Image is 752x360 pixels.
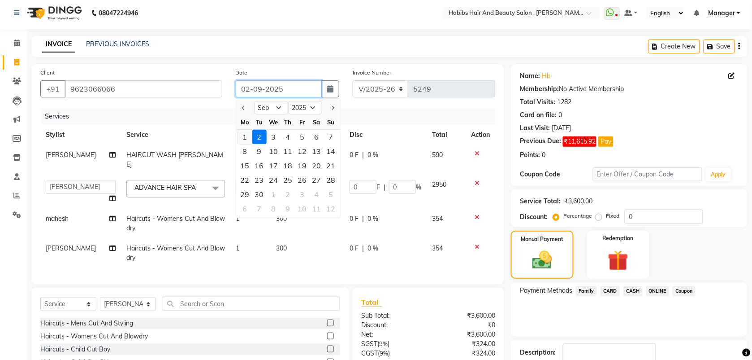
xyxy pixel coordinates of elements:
[520,110,557,120] div: Card on file:
[238,173,252,187] div: Monday, September 22, 2025
[324,187,338,202] div: Sunday, October 5, 2025
[252,144,267,158] div: 9
[324,202,338,216] div: Sunday, October 12, 2025
[267,130,281,144] div: 3
[267,158,281,173] div: 17
[355,339,428,349] div: ( )
[384,183,385,192] span: |
[310,173,324,187] div: 27
[238,130,252,144] div: Monday, September 1, 2025
[252,130,267,144] div: Tuesday, September 2, 2025
[238,158,252,173] div: 15
[324,158,338,173] div: 21
[252,202,267,216] div: Tuesday, October 7, 2025
[295,187,310,202] div: Friday, October 3, 2025
[40,332,148,341] div: Haircuts - Womens Cut And Blowdry
[267,158,281,173] div: Wednesday, September 17, 2025
[432,180,446,189] span: 2950
[281,158,295,173] div: 18
[350,214,359,224] span: 0 F
[230,125,271,145] th: Qty
[428,339,502,349] div: ₹324.00
[281,173,295,187] div: Thursday, September 25, 2025
[40,125,121,145] th: Stylist
[267,144,281,158] div: Wednesday, September 10, 2025
[552,123,571,133] div: [DATE]
[126,244,225,262] span: Haircuts - Womens Cut And Blowdry
[623,286,643,296] span: CASH
[238,202,252,216] div: Monday, October 6, 2025
[238,158,252,173] div: Monday, September 15, 2025
[324,202,338,216] div: 12
[380,340,388,347] span: 9%
[295,173,310,187] div: Friday, September 26, 2025
[295,144,310,158] div: 12
[281,144,295,158] div: Thursday, September 11, 2025
[252,173,267,187] div: 23
[432,151,443,159] span: 590
[350,244,359,253] span: 0 F
[236,69,248,77] label: Date
[324,187,338,202] div: 5
[606,212,619,220] label: Fixed
[362,349,378,357] span: CGST
[648,40,700,53] button: Create New
[252,187,267,202] div: Tuesday, September 30, 2025
[350,150,359,160] span: 0 F
[252,158,267,173] div: 16
[310,130,324,144] div: 6
[196,184,200,192] a: x
[276,215,287,223] span: 300
[276,244,287,252] span: 300
[240,101,247,115] button: Previous month
[40,80,65,97] button: +91
[252,202,267,216] div: 7
[126,215,225,232] span: Haircuts - Womens Cut And Blowdry
[295,202,310,216] div: Friday, October 10, 2025
[163,297,340,311] input: Search or Scan
[362,214,364,224] span: |
[46,151,96,159] span: [PERSON_NAME]
[521,235,564,243] label: Manual Payment
[324,130,338,144] div: 7
[86,40,149,48] a: PREVIOUS INVOICES
[601,248,635,273] img: _gift.svg
[238,144,252,158] div: Monday, September 8, 2025
[310,187,324,202] div: 4
[281,115,295,129] div: Th
[558,110,562,120] div: 0
[380,350,389,357] span: 9%
[295,144,310,158] div: Friday, September 12, 2025
[520,123,550,133] div: Last Visit:
[310,202,324,216] div: 11
[576,286,597,296] span: Family
[428,330,502,339] div: ₹3,600.00
[281,130,295,144] div: Thursday, September 4, 2025
[295,130,310,144] div: Friday, September 5, 2025
[646,286,670,296] span: ONLINE
[252,187,267,202] div: 30
[367,244,378,253] span: 0 %
[267,130,281,144] div: Wednesday, September 3, 2025
[557,97,571,107] div: 1282
[40,69,55,77] label: Client
[520,286,572,295] span: Payment Methods
[267,187,281,202] div: 1
[542,150,545,160] div: 0
[267,144,281,158] div: 10
[310,130,324,144] div: Saturday, September 6, 2025
[520,84,559,94] div: Membership:
[295,115,310,129] div: Fr
[134,184,196,192] span: ADVANCE HAIR SPA
[428,311,502,320] div: ₹3,600.00
[238,202,252,216] div: 6
[376,183,380,192] span: F
[526,249,558,272] img: _cash.svg
[236,215,239,223] span: 1
[324,130,338,144] div: Sunday, September 7, 2025
[281,202,295,216] div: Thursday, October 9, 2025
[252,158,267,173] div: Tuesday, September 16, 2025
[238,144,252,158] div: 8
[520,84,739,94] div: No Active Membership
[41,108,502,125] div: Services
